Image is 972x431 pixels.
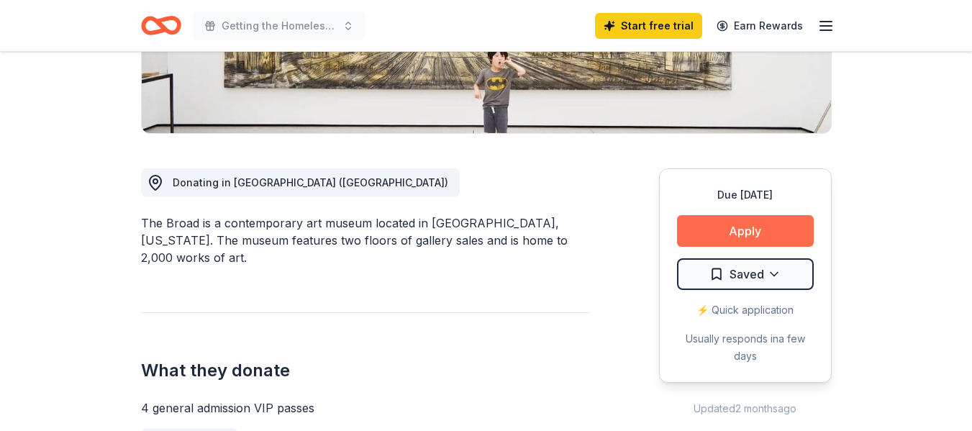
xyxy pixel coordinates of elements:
[222,17,337,35] span: Getting the Homeless Home
[595,13,702,39] a: Start free trial
[141,399,590,417] div: 4 general admission VIP passes
[730,265,764,283] span: Saved
[193,12,365,40] button: Getting the Homeless Home
[141,214,590,266] div: The Broad is a contemporary art museum located in [GEOGRAPHIC_DATA], [US_STATE]. The museum featu...
[677,330,814,365] div: Usually responds in a few days
[141,9,181,42] a: Home
[708,13,812,39] a: Earn Rewards
[677,301,814,319] div: ⚡️ Quick application
[677,186,814,204] div: Due [DATE]
[141,359,590,382] h2: What they donate
[677,258,814,290] button: Saved
[659,400,832,417] div: Updated 2 months ago
[173,176,448,189] span: Donating in [GEOGRAPHIC_DATA] ([GEOGRAPHIC_DATA])
[677,215,814,247] button: Apply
